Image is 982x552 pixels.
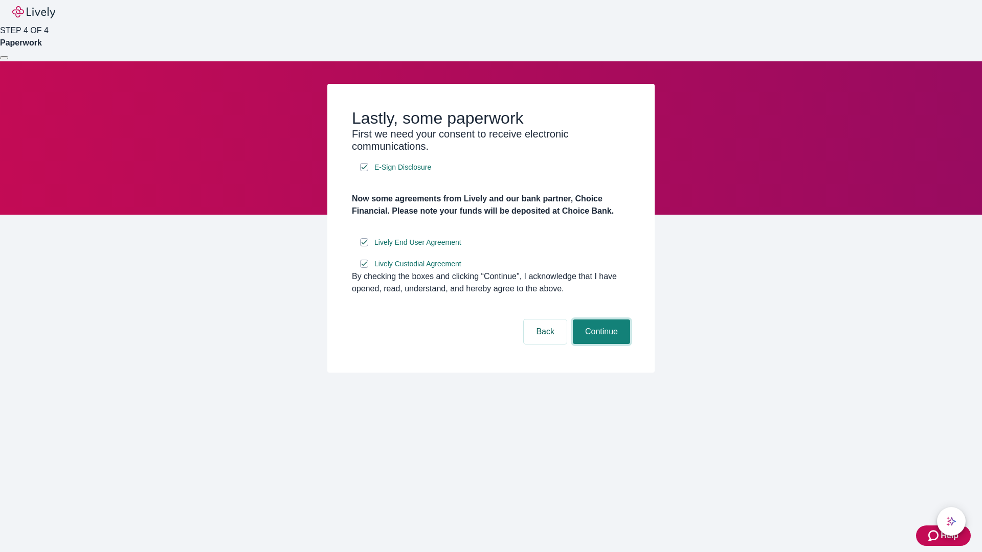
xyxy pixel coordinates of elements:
[941,530,958,542] span: Help
[524,319,567,344] button: Back
[352,270,630,295] div: By checking the boxes and clicking “Continue", I acknowledge that I have opened, read, understand...
[916,525,971,546] button: Zendesk support iconHelp
[374,162,431,173] span: E-Sign Disclosure
[372,258,463,270] a: e-sign disclosure document
[374,237,461,248] span: Lively End User Agreement
[352,193,630,217] h4: Now some agreements from Lively and our bank partner, Choice Financial. Please note your funds wi...
[374,259,461,269] span: Lively Custodial Agreement
[372,161,433,174] a: e-sign disclosure document
[946,516,956,526] svg: Lively AI Assistant
[928,530,941,542] svg: Zendesk support icon
[937,507,966,536] button: chat
[12,6,55,18] img: Lively
[573,319,630,344] button: Continue
[352,128,630,152] h3: First we need your consent to receive electronic communications.
[372,236,463,249] a: e-sign disclosure document
[352,108,630,128] h2: Lastly, some paperwork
